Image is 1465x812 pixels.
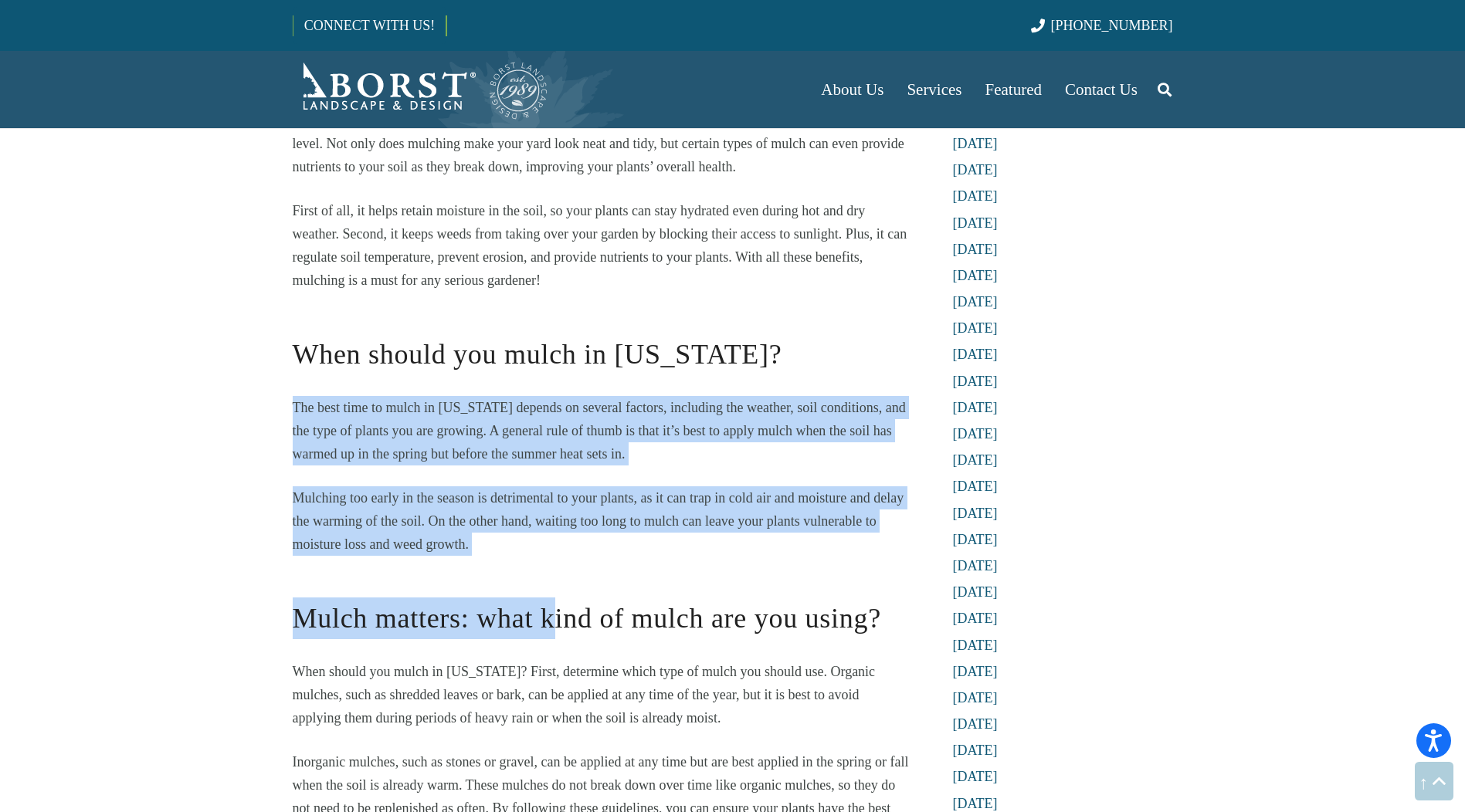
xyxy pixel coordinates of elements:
a: [DATE] [953,584,998,600]
a: [DATE] [953,452,998,468]
a: [DATE] [953,479,998,494]
a: [DATE] [953,532,998,547]
a: [DATE] [953,242,998,257]
a: About Us [809,51,895,128]
a: Services [895,51,973,128]
a: [DATE] [953,374,998,389]
span: Mulching too early in the season is detrimental to your plants, as it can trap in cold air and mo... [293,490,904,552]
span: When should you mulch in [US_STATE]? [293,339,782,370]
span: Mulching offers benefits that will improve the health and appearance of your garden by taking it ... [293,113,904,174]
a: [DATE] [953,268,998,283]
a: [DATE] [953,320,998,336]
span: Featured [985,80,1042,99]
a: [DATE] [953,347,998,362]
a: [DATE] [953,611,998,626]
span: Mulch matters: what kind of mulch are you using? [293,603,881,634]
a: [PHONE_NUMBER] [1031,18,1172,33]
a: CONNECT WITH US! [293,7,446,44]
a: [DATE] [953,558,998,573]
a: [DATE] [953,215,998,231]
a: [DATE] [953,426,998,442]
a: [DATE] [953,796,998,811]
span: About Us [821,80,883,99]
a: [DATE] [953,400,998,415]
a: [DATE] [953,162,998,178]
a: Borst-Logo [293,59,549,120]
span: Services [907,80,961,99]
a: [DATE] [953,294,998,310]
a: Back to top [1415,762,1453,800]
a: Contact Us [1053,51,1149,128]
a: [DATE] [953,690,998,705]
a: [DATE] [953,638,998,653]
span: When should you mulch in [US_STATE]? First, determine which type of mulch you should use. Organic... [293,664,876,726]
a: [DATE] [953,664,998,679]
a: [DATE] [953,506,998,521]
a: [DATE] [953,716,998,732]
a: Featured [974,51,1053,128]
a: [DATE] [953,136,998,151]
span: Contact Us [1065,80,1138,99]
span: First of all, it helps retain moisture in the soil, so your plants can stay hydrated even during ... [293,203,907,288]
a: Search [1149,70,1180,109]
a: [DATE] [953,769,998,784]
span: [PHONE_NUMBER] [1051,18,1173,33]
a: [DATE] [953,188,998,204]
a: [DATE] [953,743,998,758]
span: The best time to mulch in [US_STATE] depends on several factors, including the weather, soil cond... [293,400,906,462]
